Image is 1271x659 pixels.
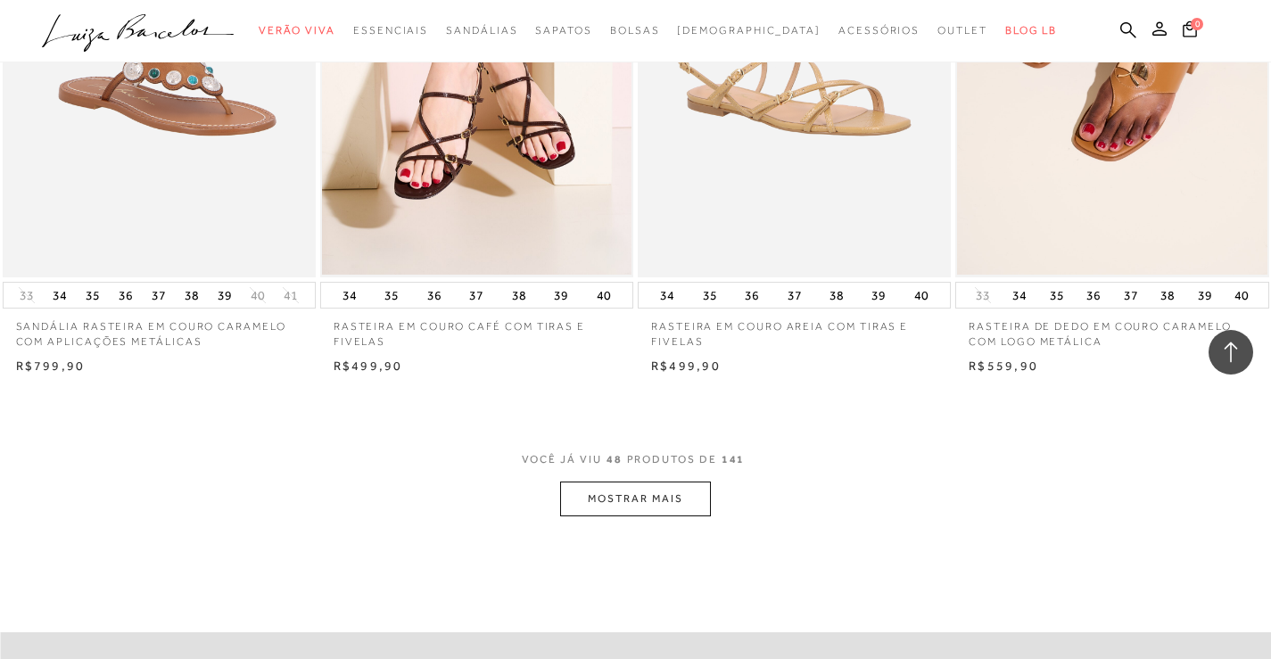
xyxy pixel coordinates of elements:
[446,14,517,47] a: categoryNavScreenReaderText
[549,283,574,308] button: 39
[245,287,270,304] button: 40
[259,24,335,37] span: Verão Viva
[969,358,1038,373] span: R$559,90
[80,283,105,308] button: 35
[1007,283,1032,308] button: 34
[722,453,746,465] span: 141
[1177,20,1202,44] button: 0
[677,14,821,47] a: noSubCategoriesText
[464,283,489,308] button: 37
[146,283,171,308] button: 37
[535,24,591,37] span: Sapatos
[638,309,951,350] a: RASTEIRA EM COURO AREIA COM TIRAS E FIVELAS
[353,14,428,47] a: categoryNavScreenReaderText
[212,283,237,308] button: 39
[334,358,403,373] span: R$499,90
[970,287,995,304] button: 33
[610,24,660,37] span: Bolsas
[1191,18,1203,30] span: 0
[16,358,86,373] span: R$799,90
[1005,14,1057,47] a: BLOG LB
[607,453,623,465] span: 48
[320,309,633,350] a: RASTEIRA EM COURO CAFÉ COM TIRAS E FIVELAS
[446,24,517,37] span: Sandálias
[838,14,920,47] a: categoryNavScreenReaderText
[866,283,891,308] button: 39
[1155,283,1180,308] button: 38
[278,287,303,304] button: 41
[3,309,316,350] a: SANDÁLIA RASTEIRA EM COURO CARAMELO COM APLICAÇÕES METÁLICAS
[1044,283,1069,308] button: 35
[937,14,987,47] a: categoryNavScreenReaderText
[179,283,204,308] button: 38
[610,14,660,47] a: categoryNavScreenReaderText
[560,482,710,516] button: MOSTRAR MAIS
[838,24,920,37] span: Acessórios
[955,309,1268,350] a: RASTEIRA DE DEDO EM COURO CARAMELO COM LOGO METÁLICA
[337,283,362,308] button: 34
[697,283,722,308] button: 35
[353,24,428,37] span: Essenciais
[651,358,721,373] span: R$499,90
[1081,283,1106,308] button: 36
[14,287,39,304] button: 33
[1118,283,1143,308] button: 37
[422,283,447,308] button: 36
[824,283,849,308] button: 38
[909,283,934,308] button: 40
[655,283,680,308] button: 34
[591,283,616,308] button: 40
[1229,283,1254,308] button: 40
[113,283,138,308] button: 36
[739,283,764,308] button: 36
[937,24,987,37] span: Outlet
[47,283,72,308] button: 34
[259,14,335,47] a: categoryNavScreenReaderText
[535,14,591,47] a: categoryNavScreenReaderText
[522,453,750,465] span: VOCÊ JÁ VIU PRODUTOS DE
[1193,283,1217,308] button: 39
[507,283,532,308] button: 38
[782,283,807,308] button: 37
[1005,24,1057,37] span: BLOG LB
[379,283,404,308] button: 35
[677,24,821,37] span: [DEMOGRAPHIC_DATA]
